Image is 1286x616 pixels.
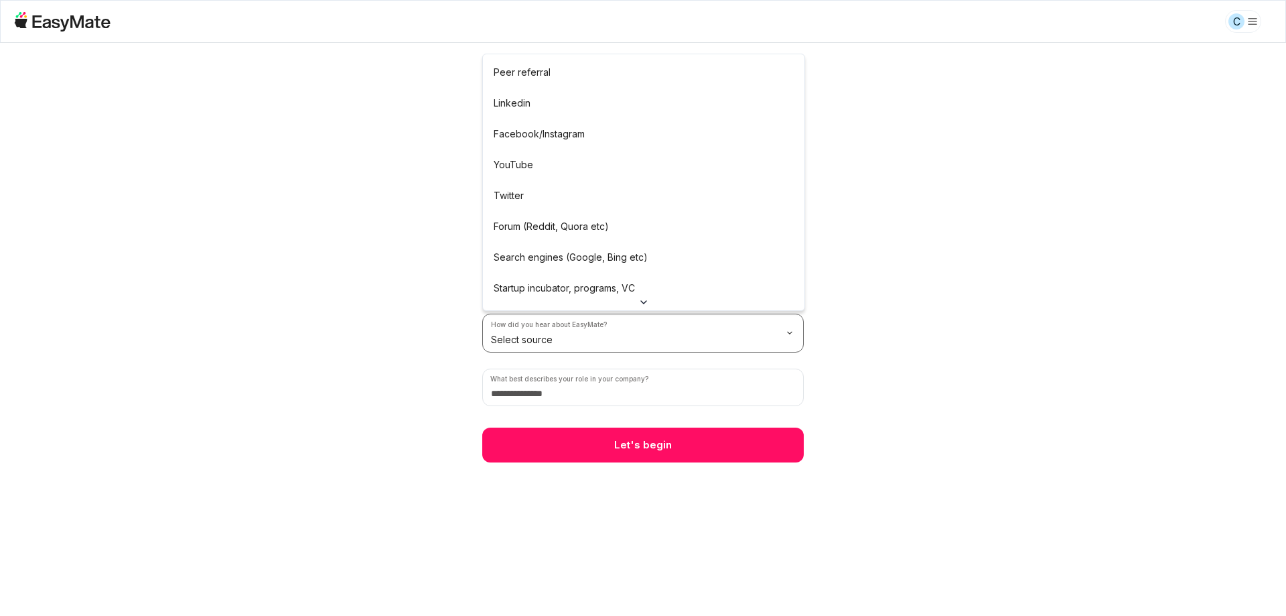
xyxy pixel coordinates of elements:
p: Forum (Reddit, Quora etc) [494,219,609,234]
p: YouTube [494,158,533,172]
p: Twitter [494,188,524,203]
p: Peer referral [494,65,551,80]
p: Search engines (Google, Bing etc) [494,250,648,265]
p: Startup incubator, programs, VC [494,281,635,296]
p: Linkedin [494,96,530,111]
p: Facebook/Instagram [494,127,585,141]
